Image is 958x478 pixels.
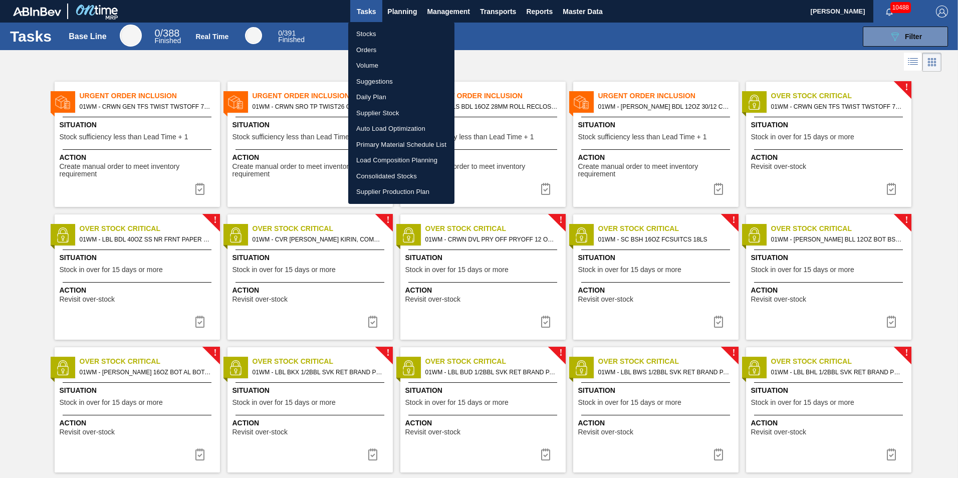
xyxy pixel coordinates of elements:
[348,89,454,105] a: Daily Plan
[348,137,454,153] a: Primary Material Schedule List
[348,105,454,121] a: Supplier Stock
[348,168,454,184] a: Consolidated Stocks
[348,42,454,58] a: Orders
[348,74,454,90] a: Suggestions
[348,58,454,74] a: Volume
[348,184,454,200] a: Supplier Production Plan
[348,121,454,137] a: Auto Load Optimization
[348,26,454,42] a: Stocks
[348,152,454,168] a: Load Composition Planning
